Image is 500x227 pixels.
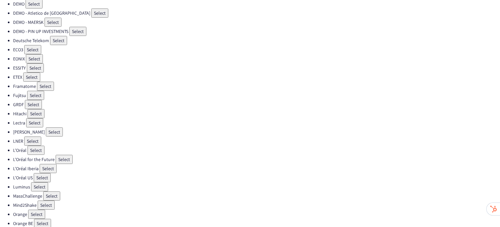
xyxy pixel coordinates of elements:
button: Select [45,18,62,27]
button: Select [27,63,44,73]
li: L'Oréal Iberia [13,164,500,173]
button: Select [37,82,54,91]
li: [PERSON_NAME] [13,127,500,137]
button: Select [24,137,41,146]
li: ESSITY [13,63,500,73]
button: Select [91,8,108,18]
button: Select [69,27,86,36]
button: Select [31,182,48,191]
li: DEMO - PIN UP INVESTMENTS [13,27,500,36]
li: Orange [13,210,500,219]
li: L'Oréal for the Future [13,155,500,164]
li: EONIX [13,54,500,63]
button: Select [40,164,57,173]
li: Deutsche Telekom [13,36,500,45]
li: MassChallenge [13,191,500,201]
button: Select [25,100,42,109]
button: Select [43,191,60,201]
li: DEMO - MAERSK [13,18,500,27]
button: Select [28,210,45,219]
button: Select [26,118,43,127]
li: GRDF [13,100,500,109]
li: L'Oréal US [13,173,500,182]
iframe: Chat Widget [467,196,500,227]
button: Select [27,146,45,155]
button: Select [56,155,73,164]
li: Hitachi [13,109,500,118]
button: Select [38,201,55,210]
li: DEMO - Atletico de [GEOGRAPHIC_DATA] [13,8,500,18]
button: Select [24,45,41,54]
li: Framatome [13,82,500,91]
li: ETEX [13,73,500,82]
button: Select [27,91,44,100]
li: L'Oréal [13,146,500,155]
li: LNER [13,137,500,146]
li: ECO3 [13,45,500,54]
button: Select [34,173,51,182]
li: Lectra [13,118,500,127]
button: Select [26,54,43,63]
li: Mind2Shake [13,201,500,210]
button: Select [46,127,63,137]
li: Luminus [13,182,500,191]
li: Fujitsu [13,91,500,100]
button: Select [23,73,40,82]
button: Select [27,109,45,118]
button: Select [50,36,67,45]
